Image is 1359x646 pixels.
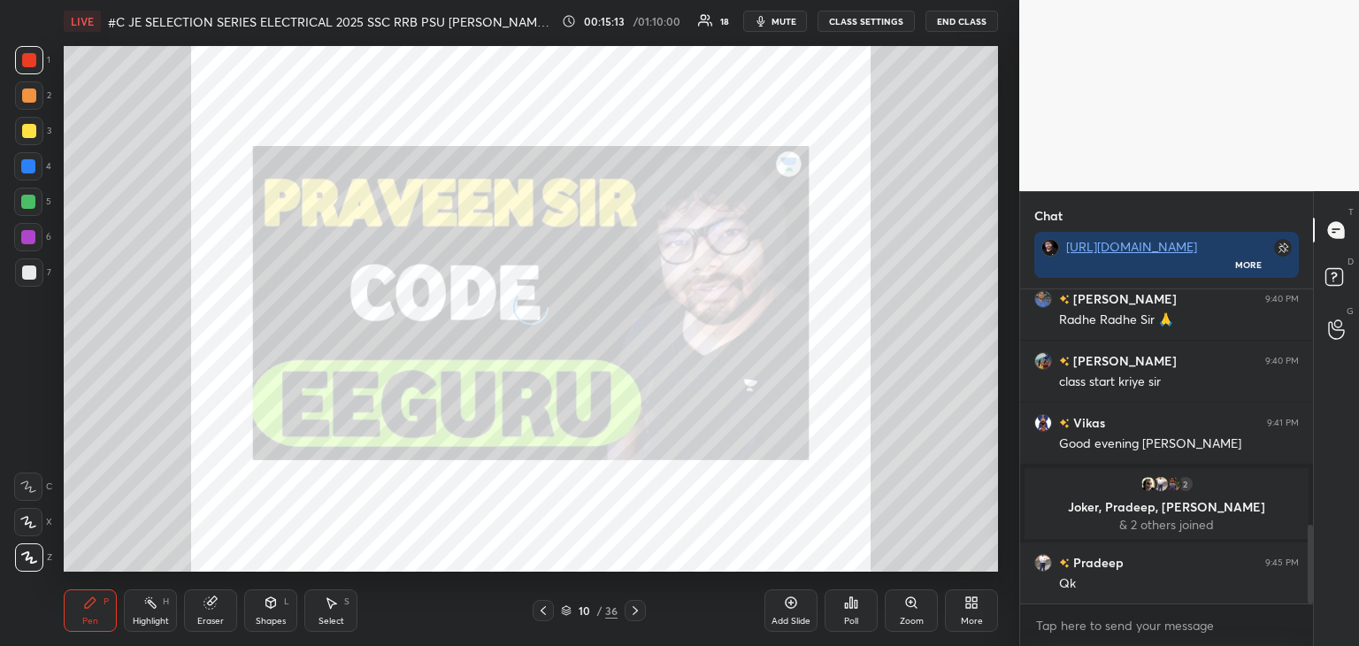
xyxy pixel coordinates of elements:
[104,597,109,606] div: P
[14,223,51,251] div: 6
[14,188,51,216] div: 5
[1035,518,1298,532] p: & 2 others joined
[772,15,796,27] span: mute
[1347,304,1354,318] p: G
[1034,290,1052,308] img: 3
[605,603,618,619] div: 36
[133,617,169,626] div: Highlight
[1235,258,1262,271] div: More
[14,152,51,181] div: 4
[14,508,52,536] div: X
[1152,475,1170,493] img: 19edaa40472440f681cd1aa45ae8f4e4.jpg
[1059,295,1070,304] img: no-rating-badge.077c3623.svg
[15,81,51,110] div: 2
[1059,558,1070,568] img: no-rating-badge.077c3623.svg
[1347,255,1354,268] p: D
[720,17,729,26] div: 18
[1034,352,1052,370] img: 4f6808f1a1854e74abeda05935c9c2b9.jpg
[1059,419,1070,428] img: no-rating-badge.077c3623.svg
[1348,205,1354,219] p: T
[82,617,98,626] div: Pen
[1164,475,1182,493] img: bfdef62ce1bf410e99d208a7110d75f7.17159400_3
[1035,500,1298,514] p: Joker, Pradeep, [PERSON_NAME]
[1265,558,1299,568] div: 9:45 PM
[1070,289,1177,308] h6: [PERSON_NAME]
[772,617,810,626] div: Add Slide
[818,11,915,32] button: CLASS SETTINGS
[15,117,51,145] div: 3
[1177,475,1194,493] div: 2
[15,543,52,572] div: Z
[197,617,224,626] div: Eraser
[1059,575,1299,593] div: Qk
[1041,239,1059,257] img: 5ced908ece4343448b4c182ab94390f6.jpg
[1034,414,1052,432] img: b8a940b7237f4f23953481c8b8c62a3f.jpg
[925,11,998,32] button: End Class
[256,617,286,626] div: Shapes
[15,258,51,287] div: 7
[1265,294,1299,304] div: 9:40 PM
[1070,553,1124,572] h6: Pradeep
[1140,475,1157,493] img: 0107f913f4254d09883f25c912f883d8.jpg
[319,617,344,626] div: Select
[596,605,602,616] div: /
[575,605,593,616] div: 10
[961,617,983,626] div: More
[1070,351,1177,370] h6: [PERSON_NAME]
[15,46,50,74] div: 1
[1034,554,1052,572] img: 19edaa40472440f681cd1aa45ae8f4e4.jpg
[1267,418,1299,428] div: 9:41 PM
[1059,357,1070,366] img: no-rating-badge.077c3623.svg
[1066,238,1197,255] a: [URL][DOMAIN_NAME]
[1265,356,1299,366] div: 9:40 PM
[1059,373,1299,391] div: class start kriye sir
[1070,413,1105,432] h6: Vikas
[743,11,807,32] button: mute
[900,617,924,626] div: Zoom
[844,617,858,626] div: Poll
[1059,311,1299,329] div: Radhe Radhe Sir 🙏
[108,13,555,30] h4: #C JE SELECTION SERIES ELECTRICAL 2025 SSC RRB PSU [PERSON_NAME] SIR EEEGURU
[14,473,52,501] div: C
[1020,192,1077,239] p: Chat
[344,597,349,606] div: S
[1059,435,1299,453] div: Good evening [PERSON_NAME]
[284,597,289,606] div: L
[64,11,101,32] div: LIVE
[1020,289,1313,604] div: grid
[163,597,169,606] div: H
